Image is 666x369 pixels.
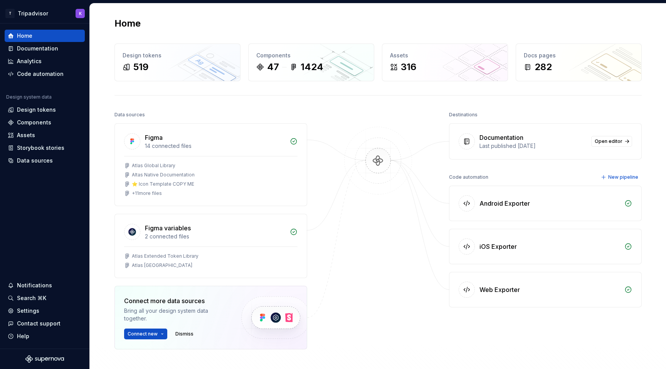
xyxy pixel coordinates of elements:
[17,45,58,52] div: Documentation
[5,9,15,18] div: T
[5,142,85,154] a: Storybook stories
[145,233,285,240] div: 2 connected files
[172,329,197,339] button: Dismiss
[128,331,158,337] span: Connect new
[248,44,374,81] a: Components471424
[132,163,175,169] div: Atlas Global Library
[5,292,85,304] button: Search ⌘K
[267,61,279,73] div: 47
[114,17,141,30] h2: Home
[17,57,42,65] div: Analytics
[114,123,307,206] a: Figma14 connected filesAtlas Global LibraryAltas Native Documentation⭐️ Icon Template COPY ME+11m...
[17,282,52,289] div: Notifications
[17,106,56,114] div: Design tokens
[599,172,642,183] button: New pipeline
[114,214,307,278] a: Figma variables2 connected filesAtlas Extended Token LibraryAtlas [GEOGRAPHIC_DATA]
[123,52,232,59] div: Design tokens
[17,320,61,327] div: Contact support
[5,42,85,55] a: Documentation
[479,199,530,208] div: Android Exporter
[479,133,523,142] div: Documentation
[479,142,587,150] div: Last published [DATE]
[17,70,64,78] div: Code automation
[5,154,85,167] a: Data sources
[608,174,638,180] span: New pipeline
[5,317,85,330] button: Contact support
[79,10,82,17] div: K
[145,142,285,150] div: 14 connected files
[17,294,46,302] div: Search ⌘K
[132,172,195,178] div: Altas Native Documentation
[5,104,85,116] a: Design tokens
[449,109,478,120] div: Destinations
[5,279,85,292] button: Notifications
[133,61,148,73] div: 519
[17,131,35,139] div: Assets
[301,61,323,73] div: 1424
[114,44,240,81] a: Design tokens519
[17,119,51,126] div: Components
[524,52,634,59] div: Docs pages
[18,10,48,17] div: Tripadvisor
[124,296,228,305] div: Connect more data sources
[124,329,167,339] button: Connect new
[17,32,32,40] div: Home
[132,262,192,268] div: Atlas [GEOGRAPHIC_DATA]
[5,30,85,42] a: Home
[256,52,366,59] div: Components
[145,223,191,233] div: Figma variables
[479,242,517,251] div: iOS Exporter
[25,355,64,363] svg: Supernova Logo
[2,5,88,22] button: TTripadvisorK
[132,253,198,259] div: Atlas Extended Token Library
[516,44,642,81] a: Docs pages282
[5,68,85,80] a: Code automation
[449,172,488,183] div: Code automation
[390,52,500,59] div: Assets
[479,285,520,294] div: Web Exporter
[591,136,632,147] a: Open editor
[114,109,145,120] div: Data sources
[535,61,552,73] div: 282
[132,190,162,196] div: + 11 more files
[124,307,228,322] div: Bring all your design system data together.
[5,330,85,342] button: Help
[132,181,194,187] div: ⭐️ Icon Template COPY ME
[5,116,85,129] a: Components
[6,94,52,100] div: Design system data
[175,331,193,337] span: Dismiss
[17,307,39,315] div: Settings
[17,144,64,152] div: Storybook stories
[382,44,508,81] a: Assets316
[5,305,85,317] a: Settings
[17,157,53,164] div: Data sources
[401,61,416,73] div: 316
[5,129,85,141] a: Assets
[17,332,29,340] div: Help
[595,138,622,144] span: Open editor
[145,133,163,142] div: Figma
[5,55,85,67] a: Analytics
